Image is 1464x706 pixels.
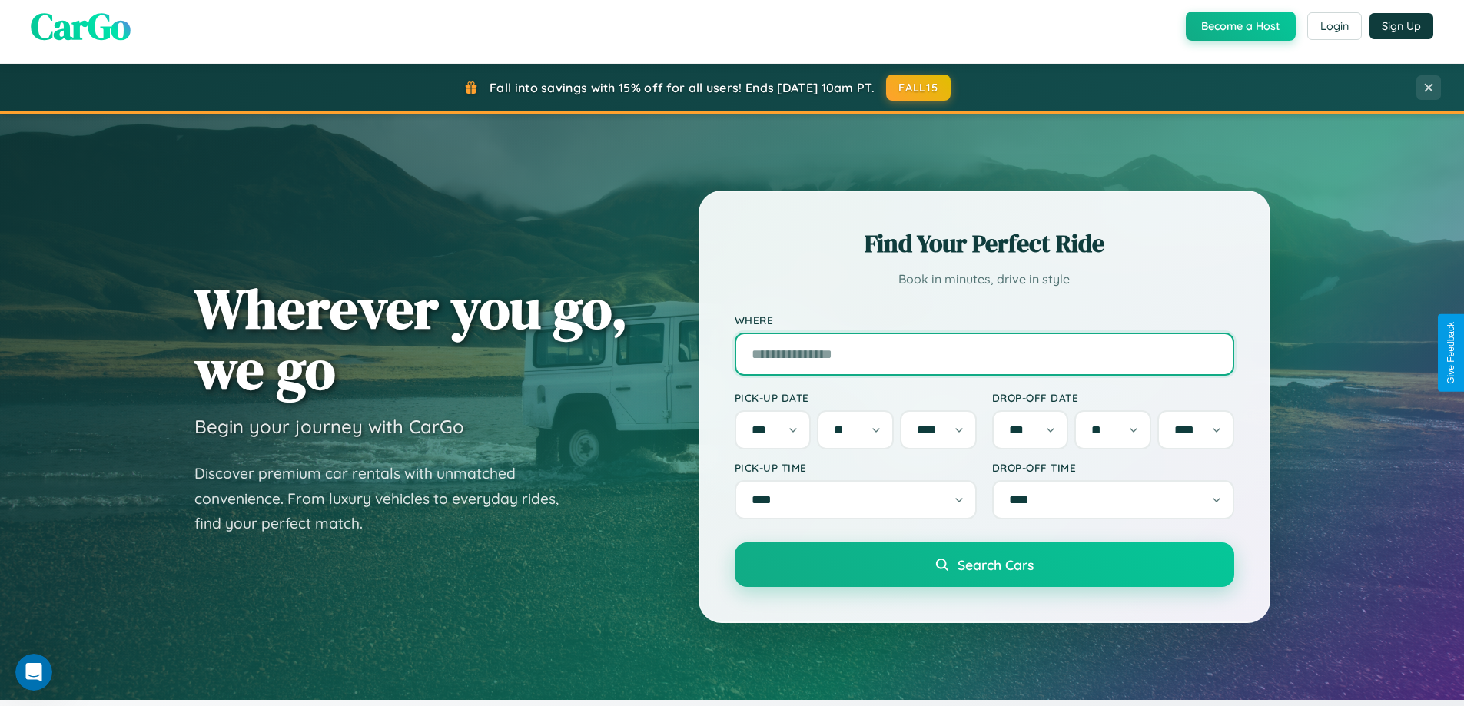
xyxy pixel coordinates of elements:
label: Drop-off Time [992,461,1234,474]
h1: Wherever you go, we go [194,278,628,399]
button: FALL15 [886,75,951,101]
p: Discover premium car rentals with unmatched convenience. From luxury vehicles to everyday rides, ... [194,461,579,536]
h3: Begin your journey with CarGo [194,415,464,438]
label: Pick-up Date [735,391,977,404]
div: Give Feedback [1446,322,1456,384]
label: Drop-off Date [992,391,1234,404]
button: Sign Up [1369,13,1433,39]
h2: Find Your Perfect Ride [735,227,1234,260]
button: Search Cars [735,542,1234,587]
span: Search Cars [958,556,1034,573]
p: Book in minutes, drive in style [735,268,1234,290]
button: Become a Host [1186,12,1296,41]
label: Where [735,313,1234,326]
span: CarGo [31,1,131,51]
iframe: Intercom live chat [15,654,52,691]
span: Fall into savings with 15% off for all users! Ends [DATE] 10am PT. [490,80,875,95]
label: Pick-up Time [735,461,977,474]
button: Login [1307,12,1362,40]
